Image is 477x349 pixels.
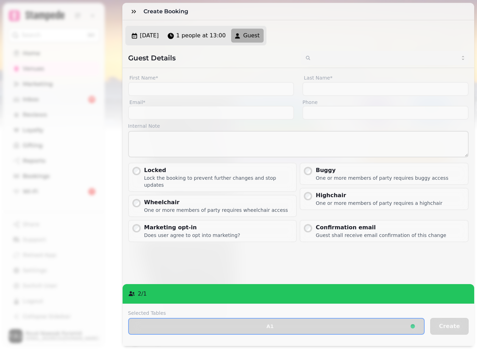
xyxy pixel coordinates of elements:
label: Internal Note [128,122,469,129]
span: 1 people at 13:00 [176,31,226,40]
label: Selected Tables [128,310,425,317]
span: Guest [243,31,259,40]
div: Locked [144,166,294,174]
label: Email* [128,99,294,106]
div: One or more members of party requires wheelchair access [144,207,288,214]
button: Create [430,318,469,335]
div: Wheelchair [144,198,288,207]
span: Create [439,324,460,329]
div: One or more members of party requires buggy access [316,174,448,181]
div: Guest shall receive email confirmation of this change [316,232,446,239]
div: Marketing opt-in [144,223,240,232]
p: A1 [266,324,274,329]
p: 2 / 1 [138,290,147,298]
span: [DATE] [140,31,159,40]
div: Buggy [316,166,448,174]
h3: Create Booking [144,7,191,16]
div: Highchair [316,191,442,200]
div: Lock the booking to prevent further changes and stop updates [144,174,294,188]
label: Last Name* [302,74,469,82]
label: Phone [302,99,469,106]
button: A1 [128,318,425,335]
h2: Guest Details [128,53,296,63]
div: One or more members of party requires a highchair [316,200,442,207]
div: Does user agree to opt into marketing? [144,232,240,239]
div: Confirmation email [316,223,446,232]
label: First Name* [128,74,294,82]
